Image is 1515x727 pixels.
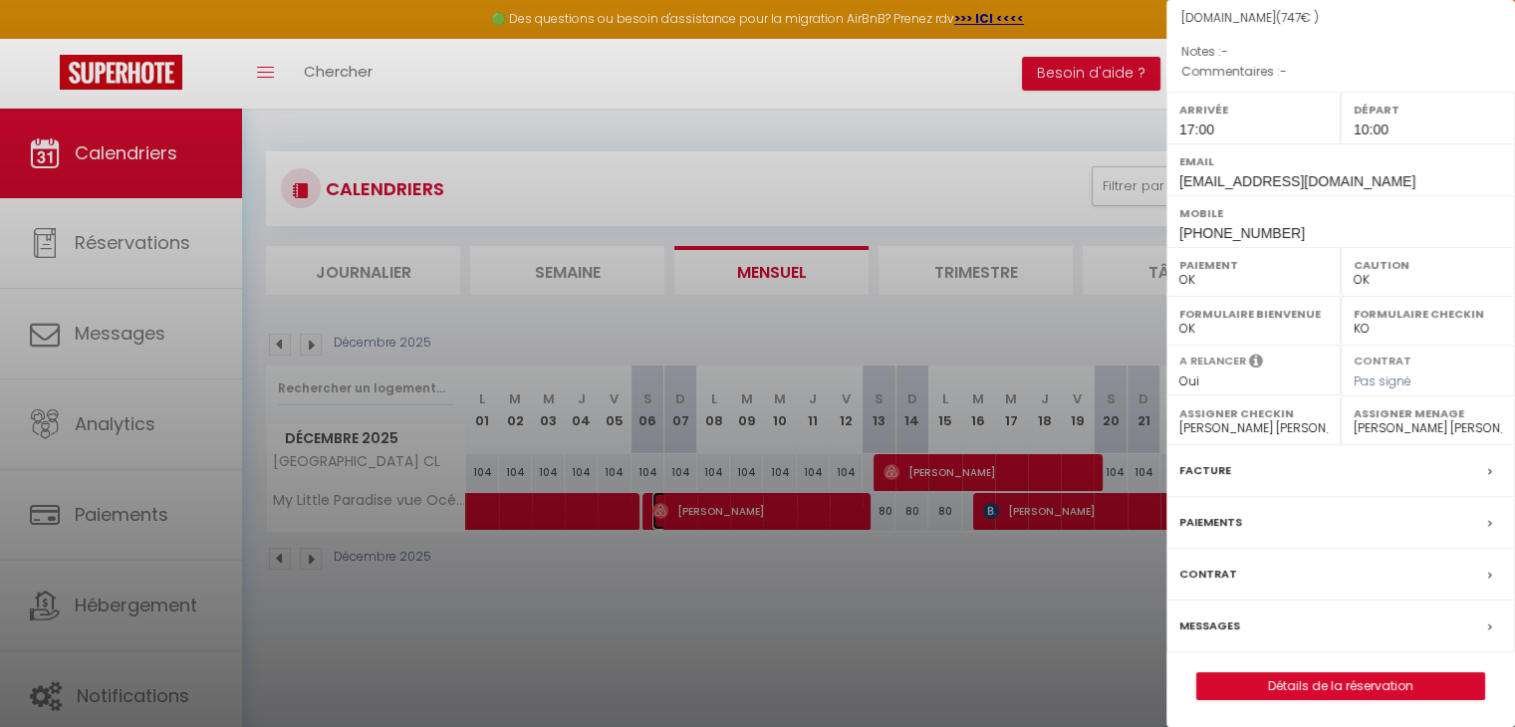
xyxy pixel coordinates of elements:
[1181,9,1500,28] div: [DOMAIN_NAME]
[1281,9,1301,26] span: 747
[1179,304,1328,324] label: Formulaire Bienvenue
[1179,203,1502,223] label: Mobile
[1196,672,1485,700] button: Détails de la réservation
[1179,255,1328,275] label: Paiement
[1179,121,1214,137] span: 17:00
[1354,403,1502,423] label: Assigner Menage
[1179,173,1415,189] span: [EMAIL_ADDRESS][DOMAIN_NAME]
[1179,225,1305,241] span: [PHONE_NUMBER]
[1354,304,1502,324] label: Formulaire Checkin
[1197,673,1484,699] a: Détails de la réservation
[1354,372,1411,389] span: Pas signé
[1179,460,1231,481] label: Facture
[1221,43,1228,60] span: -
[1179,403,1328,423] label: Assigner Checkin
[1354,121,1389,137] span: 10:00
[1179,615,1240,636] label: Messages
[1249,353,1263,374] i: Sélectionner OUI si vous souhaiter envoyer les séquences de messages post-checkout
[1181,62,1500,82] p: Commentaires :
[1181,42,1500,62] p: Notes :
[1179,564,1237,585] label: Contrat
[1354,353,1411,365] label: Contrat
[1179,151,1502,171] label: Email
[1354,100,1502,120] label: Départ
[1179,353,1246,369] label: A relancer
[1354,255,1502,275] label: Caution
[1276,9,1319,26] span: ( € )
[1179,512,1242,533] label: Paiements
[1179,100,1328,120] label: Arrivée
[1280,63,1287,80] span: -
